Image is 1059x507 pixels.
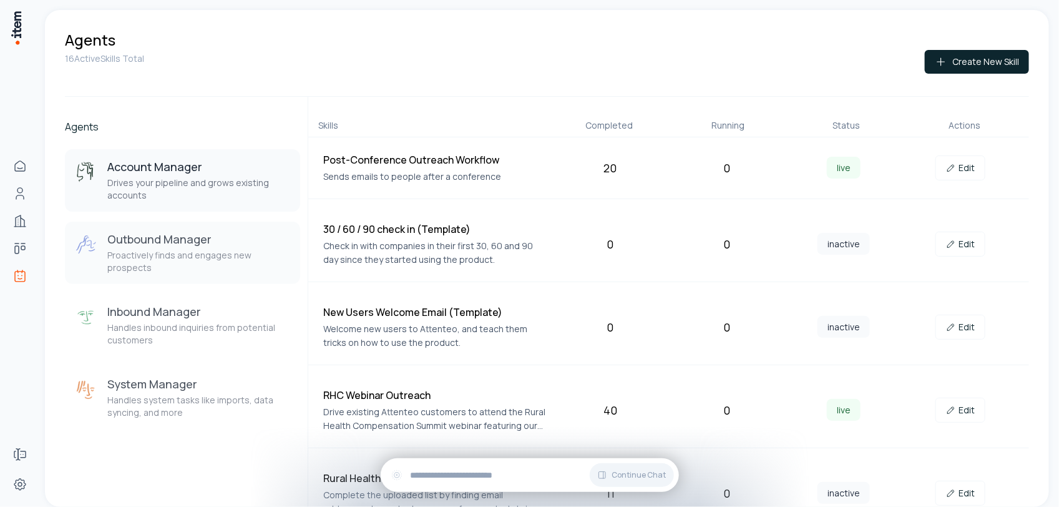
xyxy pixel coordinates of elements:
[7,263,32,288] a: Agents
[674,159,781,177] div: 0
[323,222,547,237] h4: 30 / 60 / 90 check in (Template)
[935,398,985,423] a: Edit
[612,470,666,480] span: Continue Chat
[935,155,985,180] a: Edit
[107,159,290,174] h3: Account Manager
[323,405,547,433] p: Drive existing Attenteo customers to attend the Rural Health Compensation Summit webinar featurin...
[75,234,97,257] img: Outbound Manager
[323,322,547,350] p: Welcome new users to Attenteo, and teach them tricks on how to use the product.
[107,304,290,319] h3: Inbound Manager
[7,154,32,179] a: Home
[590,463,674,487] button: Continue Chat
[817,316,870,338] span: inactive
[10,10,22,46] img: Item Brain Logo
[65,367,300,429] button: System ManagerSystem ManagerHandles system tasks like imports, data syncing, and more
[557,235,664,253] div: 0
[7,472,32,497] a: Settings
[107,177,290,202] p: Drives your pipeline and grows existing accounts
[323,152,547,167] h4: Post-Conference Outreach Workflow
[107,322,290,347] p: Handles inbound inquiries from potential customers
[7,442,32,467] a: Forms
[674,235,781,253] div: 0
[323,388,547,403] h4: RHC Webinar Outreach
[65,294,300,357] button: Inbound ManagerInbound ManagerHandles inbound inquiries from potential customers
[65,149,300,212] button: Account ManagerAccount ManagerDrives your pipeline and grows existing accounts
[827,157,861,179] span: live
[323,170,547,184] p: Sends emails to people after a conference
[910,119,1019,132] div: Actions
[557,318,664,336] div: 0
[935,315,985,340] a: Edit
[827,399,861,421] span: live
[817,482,870,504] span: inactive
[7,236,32,261] a: deals
[557,159,664,177] div: 20
[817,233,870,255] span: inactive
[65,30,115,50] h1: Agents
[75,307,97,329] img: Inbound Manager
[75,162,97,184] img: Account Manager
[323,471,547,486] h4: Rural Health Transformation Program Outreach
[7,209,32,234] a: Companies
[323,305,547,320] h4: New Users Welcome Email (Template)
[935,232,985,257] a: Edit
[555,119,664,132] div: Completed
[792,119,900,132] div: Status
[674,119,783,132] div: Running
[7,181,32,206] a: Contacts
[107,232,290,247] h3: Outbound Manager
[65,222,300,284] button: Outbound ManagerOutbound ManagerProactively finds and engages new prospects
[925,50,1029,74] button: Create New Skill
[65,52,144,65] p: 16 Active Skills Total
[557,485,664,502] div: 11
[107,377,290,391] h3: System Manager
[107,249,290,274] p: Proactively finds and engages new prospects
[107,394,290,419] p: Handles system tasks like imports, data syncing, and more
[935,481,985,506] a: Edit
[75,379,97,401] img: System Manager
[318,119,545,132] div: Skills
[323,239,547,267] p: Check in with companies in their first 30, 60 and 90 day since they started using the product.
[381,458,679,492] div: Continue Chat
[674,318,781,336] div: 0
[65,119,300,134] h2: Agents
[674,401,781,419] div: 0
[674,485,781,502] div: 0
[557,401,664,419] div: 40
